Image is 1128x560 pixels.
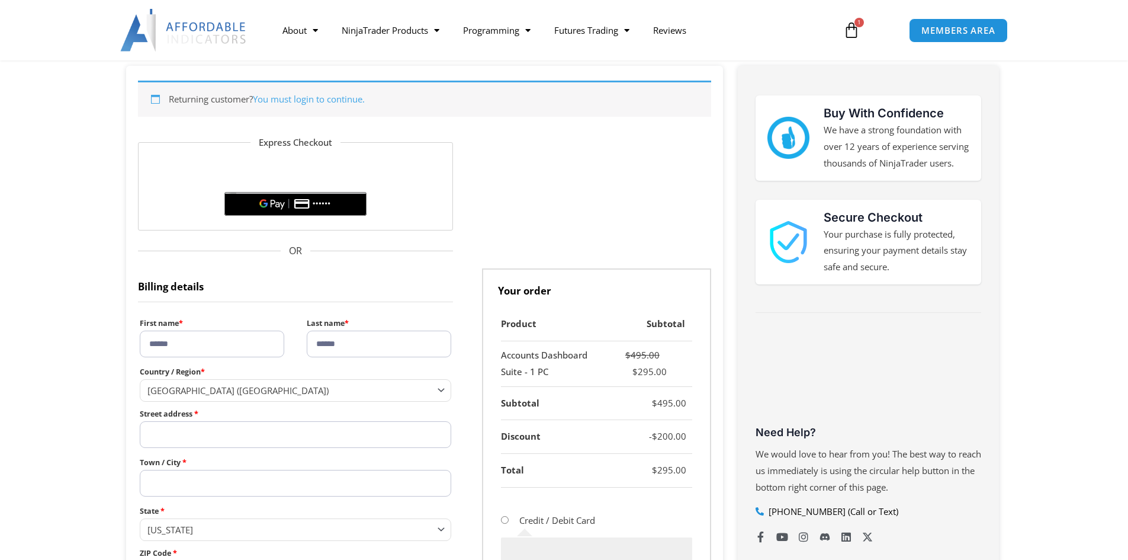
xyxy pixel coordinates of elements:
[330,17,451,44] a: NinjaTrader Products
[140,504,452,519] label: State
[501,308,605,341] th: Product
[253,93,365,105] a: You must login to continue.
[652,430,686,442] bdi: 200.00
[625,349,631,361] span: $
[632,366,667,377] bdi: 295.00
[641,17,698,44] a: Reviews
[652,464,657,476] span: $
[652,397,657,409] span: $
[632,366,638,377] span: $
[767,117,809,159] img: mark thumbs good 43913 | Affordable Indicators – NinjaTrader
[652,464,686,476] bdi: 295.00
[120,9,248,52] img: LogoAI | Affordable Indicators – NinjaTrader
[313,200,331,208] text: ••••••
[756,448,981,493] span: We would love to hear from you! The best way to reach us immediately is using the circular help b...
[147,524,433,536] span: Georgia
[649,430,652,442] span: -
[501,397,539,409] strong: Subtotal
[767,221,809,263] img: 1000913 | Affordable Indicators – NinjaTrader
[542,17,641,44] a: Futures Trading
[519,514,595,526] label: Credit / Debit Card
[854,18,864,27] span: 1
[147,385,433,396] span: United States (US)
[250,135,340,151] legend: Express Checkout
[625,349,660,361] bdi: 495.00
[222,158,369,188] iframe: Secure express checkout frame
[824,209,969,226] h3: Secure Checkout
[138,242,454,260] span: OR
[824,122,969,172] p: We have a strong foundation with over 12 years of experience serving thousands of NinjaTrader users.
[825,13,878,47] a: 1
[140,364,452,379] label: Country / Region
[501,420,605,454] th: Discount
[824,104,969,122] h3: Buy With Confidence
[756,334,981,423] iframe: Customer reviews powered by Trustpilot
[501,341,605,387] td: Accounts Dashboard Suite - 1 PC
[140,455,452,470] label: Town / City
[921,26,995,35] span: MEMBERS AREA
[909,18,1008,43] a: MEMBERS AREA
[482,268,711,308] h3: Your order
[271,17,330,44] a: About
[140,316,284,331] label: First name
[824,226,969,276] p: Your purchase is fully protected, ensuring your payment details stay safe and secure.
[451,17,542,44] a: Programming
[140,519,452,540] span: State
[604,308,692,341] th: Subtotal
[271,17,830,44] nav: Menu
[224,192,367,216] button: Buy with GPay
[652,397,686,409] bdi: 495.00
[766,504,898,520] span: [PHONE_NUMBER] (Call or Text)
[140,407,452,421] label: Street address
[652,430,657,442] span: $
[140,379,452,401] span: Country / Region
[307,316,451,331] label: Last name
[138,81,711,117] div: Returning customer?
[138,268,454,302] h3: Billing details
[756,425,981,439] h3: Need Help?
[501,464,524,476] strong: Total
